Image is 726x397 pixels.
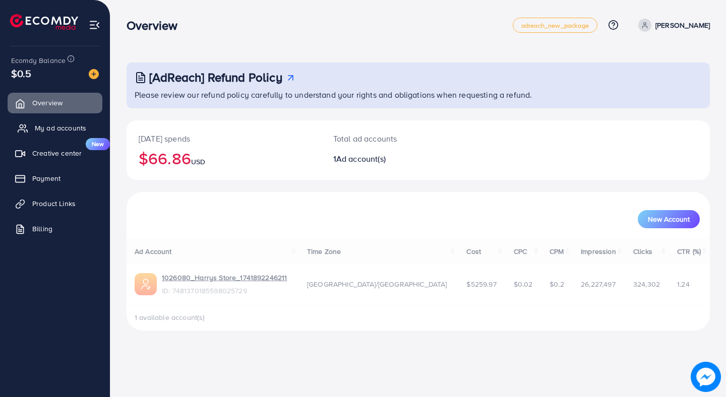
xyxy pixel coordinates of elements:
[11,66,32,81] span: $0.5
[135,89,704,101] p: Please review our refund policy carefully to understand your rights and obligations when requesti...
[139,149,309,168] h2: $66.86
[35,123,86,133] span: My ad accounts
[191,157,205,167] span: USD
[8,193,102,214] a: Product Links
[149,70,282,85] h3: [AdReach] Refund Policy
[8,93,102,113] a: Overview
[634,19,710,32] a: [PERSON_NAME]
[8,219,102,239] a: Billing
[32,198,76,209] span: Product Links
[86,138,110,150] span: New
[638,210,700,228] button: New Account
[691,362,721,392] img: image
[10,14,78,30] img: logo
[655,19,710,31] p: [PERSON_NAME]
[513,18,597,33] a: adreach_new_package
[32,98,63,108] span: Overview
[8,143,102,163] a: Creative centerNew
[8,168,102,188] a: Payment
[32,148,82,158] span: Creative center
[89,19,100,31] img: menu
[333,133,455,145] p: Total ad accounts
[336,153,386,164] span: Ad account(s)
[32,224,52,234] span: Billing
[8,118,102,138] a: My ad accounts
[333,154,455,164] h2: 1
[89,69,99,79] img: image
[521,22,589,29] span: adreach_new_package
[139,133,309,145] p: [DATE] spends
[648,216,690,223] span: New Account
[32,173,60,183] span: Payment
[11,55,66,65] span: Ecomdy Balance
[127,18,186,33] h3: Overview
